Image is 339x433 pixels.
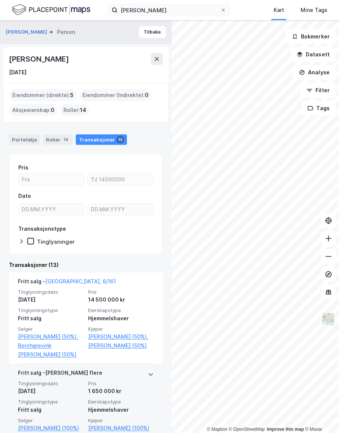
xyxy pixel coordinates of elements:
span: 14 [80,106,86,115]
div: Roller : [60,104,89,116]
a: [PERSON_NAME] (100%) [18,424,84,433]
input: Fra [19,174,84,185]
div: Fritt salg - [18,277,116,289]
div: Aksjeeierskap : [9,104,57,116]
img: Z [321,312,336,326]
div: Dato [18,191,31,200]
input: DD.MM.YYYY [19,204,84,215]
input: Søk på adresse, matrikkel, gårdeiere, leietakere eller personer [118,4,220,16]
div: Tinglysninger [37,238,75,245]
div: 14 [62,136,70,143]
a: [GEOGRAPHIC_DATA], 6/161 [45,278,116,284]
div: 14 500 000 kr [88,295,154,304]
button: Bokmerker [286,29,336,44]
button: Analyse [293,65,336,80]
div: 13 [116,136,124,143]
div: Fritt salg - [PERSON_NAME] flere [18,368,102,380]
input: Til 14500000 [88,174,153,185]
div: 1 650 000 kr [88,387,154,396]
div: Transaksjoner [76,134,127,145]
a: [PERSON_NAME] (50%), [18,332,84,341]
img: logo.f888ab2527a4732fd821a326f86c7f29.svg [12,3,90,16]
div: [PERSON_NAME] [9,53,70,65]
a: Mapbox [207,427,227,432]
a: OpenStreetMap [229,427,265,432]
div: Mine Tags [301,6,327,15]
div: Pris [18,163,28,172]
span: Selger [18,417,84,424]
span: 5 [70,91,74,100]
button: Tags [301,101,336,116]
span: Tinglysningstype [18,399,84,405]
button: Datasett [290,47,336,62]
span: Pris [88,289,154,295]
a: Borchgrevink [PERSON_NAME] (50%) [18,341,84,359]
span: Kjøper [88,417,154,424]
span: Eierskapstype [88,307,154,314]
iframe: Chat Widget [302,397,339,433]
div: Transaksjoner (13) [9,261,163,270]
input: DD.MM.YYYY [88,204,153,215]
button: [PERSON_NAME] [6,28,49,36]
span: Tinglysningstype [18,307,84,314]
button: Tilbake [139,26,166,38]
div: Roller [43,134,73,145]
div: [DATE] [18,387,84,396]
a: Improve this map [267,427,304,432]
div: [DATE] [18,295,84,304]
span: Kjøper [88,326,154,332]
a: [PERSON_NAME] (100%) [88,424,154,433]
div: Kart [274,6,284,15]
span: 0 [145,91,149,100]
a: [PERSON_NAME] (50%) [88,341,154,350]
div: Kontrollprogram for chat [302,397,339,433]
div: Portefølje [9,134,40,145]
span: Eierskapstype [88,399,154,405]
div: [DATE] [9,68,27,77]
a: [PERSON_NAME] (50%), [88,332,154,341]
div: Transaksjonstype [18,224,66,233]
div: Eiendommer (Indirekte) : [80,89,152,101]
div: Hjemmelshaver [88,314,154,323]
button: Filter [300,83,336,98]
span: 0 [51,106,55,115]
span: Tinglysningsdato [18,380,84,387]
div: Person [57,28,75,37]
div: Fritt salg [18,405,84,414]
div: Hjemmelshaver [88,405,154,414]
span: Selger [18,326,84,332]
span: Tinglysningsdato [18,289,84,295]
span: Pris [88,380,154,387]
div: Fritt salg [18,314,84,323]
div: Eiendommer (direkte) : [9,89,77,101]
